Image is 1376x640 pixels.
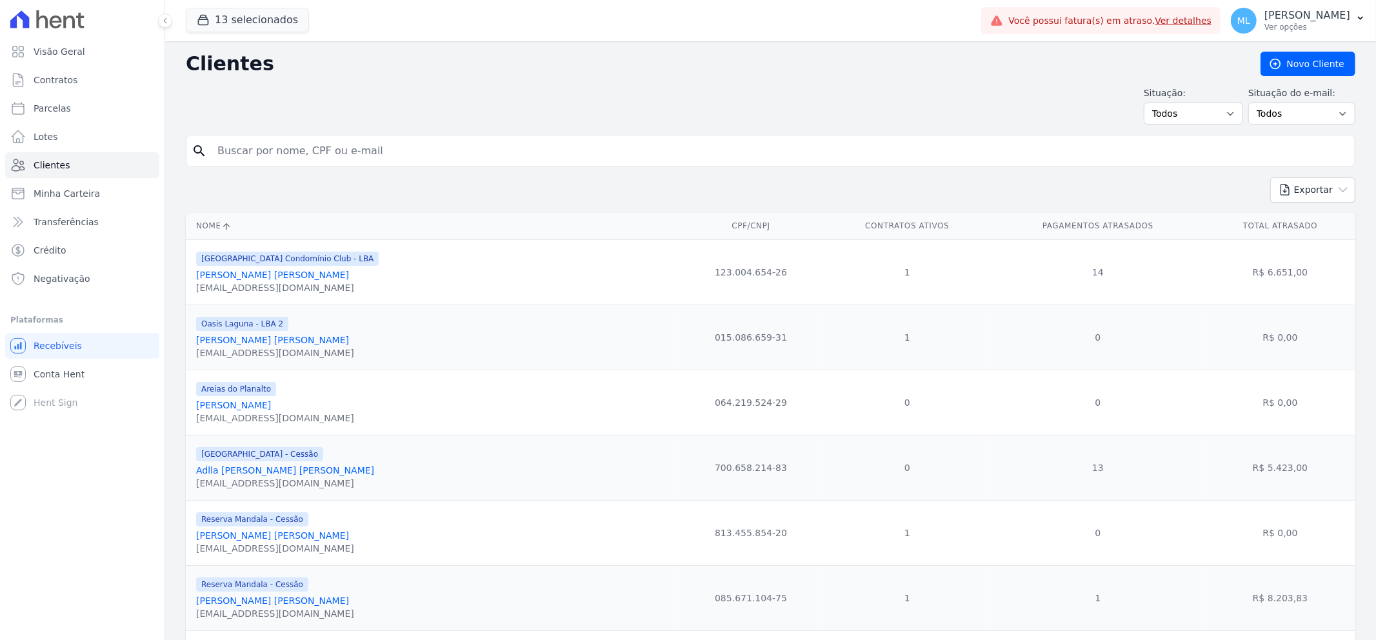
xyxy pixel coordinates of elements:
[186,52,1240,75] h2: Clientes
[196,252,379,266] span: [GEOGRAPHIC_DATA] Condomínio Club - LBA
[991,305,1206,370] td: 0
[196,281,379,294] div: [EMAIL_ADDRESS][DOMAIN_NAME]
[1237,16,1250,25] span: ML
[196,530,349,541] a: [PERSON_NAME] [PERSON_NAME]
[10,312,154,328] div: Plataformas
[196,335,349,345] a: [PERSON_NAME] [PERSON_NAME]
[5,152,159,178] a: Clientes
[196,317,288,331] span: Oasis Laguna - LBA 2
[5,95,159,121] a: Parcelas
[34,215,99,228] span: Transferências
[1205,435,1355,500] td: R$ 5.423,00
[824,370,991,435] td: 0
[34,102,71,115] span: Parcelas
[678,239,824,305] td: 123.004.654-26
[196,577,308,592] span: Reserva Mandala - Cessão
[196,465,374,475] a: Adlla [PERSON_NAME] [PERSON_NAME]
[1205,305,1355,370] td: R$ 0,00
[34,339,82,352] span: Recebíveis
[34,187,100,200] span: Minha Carteira
[34,74,77,86] span: Contratos
[678,435,824,500] td: 700.658.214-83
[1155,15,1212,26] a: Ver detalhes
[824,435,991,500] td: 0
[5,361,159,387] a: Conta Hent
[186,8,309,32] button: 13 selecionados
[991,370,1206,435] td: 0
[1144,86,1243,100] label: Situação:
[34,244,66,257] span: Crédito
[5,237,159,263] a: Crédito
[196,595,349,606] a: [PERSON_NAME] [PERSON_NAME]
[34,130,58,143] span: Lotes
[5,181,159,206] a: Minha Carteira
[1221,3,1376,39] button: ML [PERSON_NAME] Ver opções
[824,305,991,370] td: 1
[678,305,824,370] td: 015.086.659-31
[824,213,991,239] th: Contratos Ativos
[196,542,354,555] div: [EMAIL_ADDRESS][DOMAIN_NAME]
[196,607,354,620] div: [EMAIL_ADDRESS][DOMAIN_NAME]
[1205,370,1355,435] td: R$ 0,00
[991,239,1206,305] td: 14
[196,412,354,425] div: [EMAIL_ADDRESS][DOMAIN_NAME]
[1264,9,1350,22] p: [PERSON_NAME]
[678,500,824,565] td: 813.455.854-20
[196,382,276,396] span: Areias do Planalto
[991,213,1206,239] th: Pagamentos Atrasados
[1205,500,1355,565] td: R$ 0,00
[5,67,159,93] a: Contratos
[5,333,159,359] a: Recebíveis
[824,500,991,565] td: 1
[1261,52,1355,76] a: Novo Cliente
[34,368,85,381] span: Conta Hent
[991,565,1206,630] td: 1
[1270,177,1355,203] button: Exportar
[1264,22,1350,32] p: Ver opções
[196,512,308,526] span: Reserva Mandala - Cessão
[34,159,70,172] span: Clientes
[210,138,1350,164] input: Buscar por nome, CPF ou e-mail
[1205,239,1355,305] td: R$ 6.651,00
[1248,86,1355,100] label: Situação do e-mail:
[678,213,824,239] th: CPF/CNPJ
[196,447,323,461] span: [GEOGRAPHIC_DATA] - Cessão
[1205,213,1355,239] th: Total Atrasado
[824,565,991,630] td: 1
[991,500,1206,565] td: 0
[196,270,349,280] a: [PERSON_NAME] [PERSON_NAME]
[196,400,271,410] a: [PERSON_NAME]
[5,39,159,65] a: Visão Geral
[678,565,824,630] td: 085.671.104-75
[5,266,159,292] a: Negativação
[34,272,90,285] span: Negativação
[5,209,159,235] a: Transferências
[1205,565,1355,630] td: R$ 8.203,83
[678,370,824,435] td: 064.219.524-29
[991,435,1206,500] td: 13
[196,477,374,490] div: [EMAIL_ADDRESS][DOMAIN_NAME]
[5,124,159,150] a: Lotes
[192,143,207,159] i: search
[186,213,678,239] th: Nome
[1008,14,1211,28] span: Você possui fatura(s) em atraso.
[34,45,85,58] span: Visão Geral
[824,239,991,305] td: 1
[196,346,354,359] div: [EMAIL_ADDRESS][DOMAIN_NAME]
